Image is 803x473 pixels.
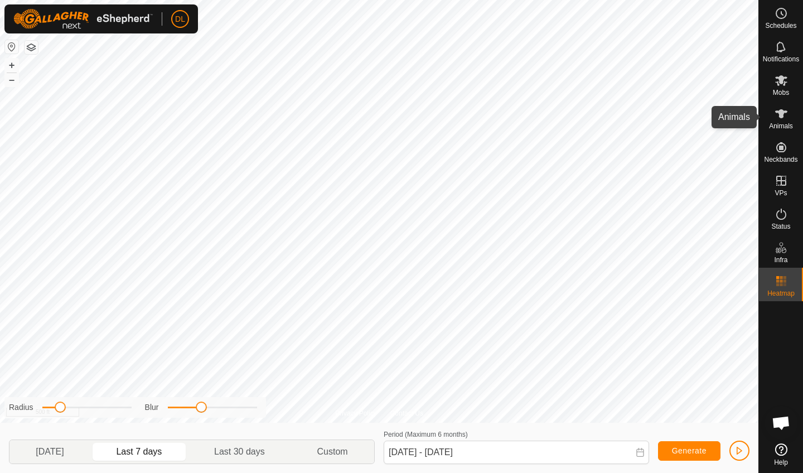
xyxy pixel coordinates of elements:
label: Blur [145,402,159,413]
button: Map Layers [25,41,38,54]
span: Neckbands [764,156,797,163]
span: Custom [317,445,348,458]
button: Generate [658,441,720,461]
span: Notifications [763,56,799,62]
img: Gallagher Logo [13,9,153,29]
button: Reset Map [5,40,18,54]
a: Help [759,439,803,470]
span: Schedules [765,22,796,29]
span: Infra [774,257,787,263]
span: Help [774,459,788,466]
a: Contact Us [390,408,423,418]
span: Mobs [773,89,789,96]
span: Last 30 days [214,445,265,458]
span: Heatmap [767,290,795,297]
span: Last 7 days [116,445,162,458]
div: Open chat [765,406,798,440]
span: Status [771,223,790,230]
span: Generate [672,446,707,455]
span: Animals [769,123,793,129]
span: VPs [775,190,787,196]
label: Radius [9,402,33,413]
label: Period (Maximum 6 months) [384,431,468,438]
button: – [5,73,18,86]
button: + [5,59,18,72]
a: Privacy Policy [335,408,377,418]
span: DL [175,13,185,25]
span: [DATE] [36,445,64,458]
